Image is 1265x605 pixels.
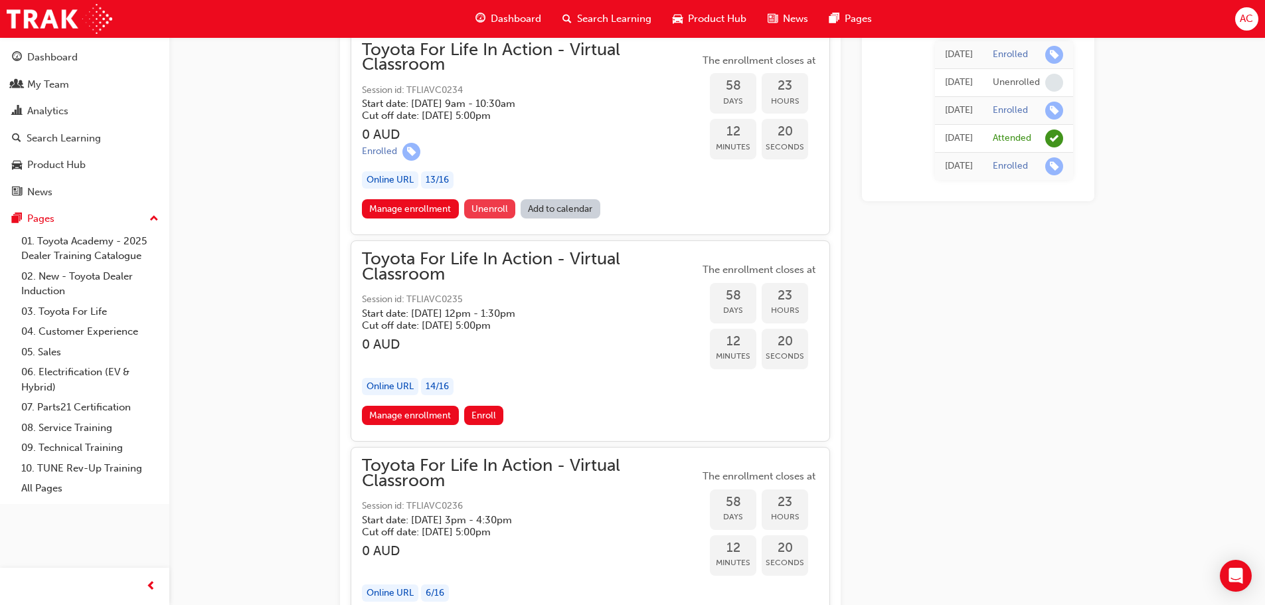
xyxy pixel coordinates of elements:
[5,43,164,207] button: DashboardMy TeamAnalyticsSearch LearningProduct HubNews
[421,171,454,189] div: 13 / 16
[945,75,973,90] div: Thu Mar 13 2025 10:21:42 GMT+1100 (Australian Eastern Daylight Time)
[1235,7,1258,31] button: AC
[362,43,819,224] button: Toyota For Life In Action - Virtual ClassroomSession id: TFLIAVC0234Start date: [DATE] 9am - 10:3...
[710,94,756,109] span: Days
[27,104,68,119] div: Analytics
[710,78,756,94] span: 58
[16,321,164,342] a: 04. Customer Experience
[16,231,164,266] a: 01. Toyota Academy - 2025 Dealer Training Catalogue
[12,52,22,64] span: guage-icon
[1045,157,1063,175] span: learningRecordVerb_ENROLL-icon
[16,342,164,363] a: 05. Sales
[762,94,808,109] span: Hours
[762,303,808,318] span: Hours
[1045,130,1063,147] span: learningRecordVerb_ATTEND-icon
[149,211,159,228] span: up-icon
[27,50,78,65] div: Dashboard
[16,478,164,499] a: All Pages
[12,187,22,199] span: news-icon
[762,78,808,94] span: 23
[993,76,1040,89] div: Unenrolled
[710,303,756,318] span: Days
[762,541,808,556] span: 20
[819,5,883,33] a: pages-iconPages
[16,266,164,302] a: 02. New - Toyota Dealer Induction
[829,11,839,27] span: pages-icon
[362,526,678,538] h5: Cut off date: [DATE] 5:00pm
[491,11,541,27] span: Dashboard
[688,11,746,27] span: Product Hub
[710,349,756,364] span: Minutes
[27,131,101,146] div: Search Learning
[362,252,699,282] span: Toyota For Life In Action - Virtual Classroom
[5,207,164,231] button: Pages
[471,410,496,421] span: Enroll
[699,262,819,278] span: The enrollment closes at
[16,418,164,438] a: 08. Service Training
[464,199,516,218] button: Unenroll
[362,337,699,352] h3: 0 AUD
[362,171,418,189] div: Online URL
[762,124,808,139] span: 20
[465,5,552,33] a: guage-iconDashboard
[362,145,397,158] div: Enrolled
[710,495,756,510] span: 58
[16,362,164,397] a: 06. Electrification (EV & Hybrid)
[5,99,164,124] a: Analytics
[577,11,651,27] span: Search Learning
[993,132,1031,145] div: Attended
[12,79,22,91] span: people-icon
[5,72,164,97] a: My Team
[710,509,756,525] span: Days
[762,334,808,349] span: 20
[475,11,485,27] span: guage-icon
[710,288,756,303] span: 58
[710,555,756,570] span: Minutes
[421,378,454,396] div: 14 / 16
[362,458,699,488] span: Toyota For Life In Action - Virtual Classroom
[1240,11,1253,27] span: AC
[362,292,699,307] span: Session id: TFLIAVC0235
[762,288,808,303] span: 23
[16,458,164,479] a: 10. TUNE Rev-Up Training
[993,160,1028,173] div: Enrolled
[562,11,572,27] span: search-icon
[945,131,973,146] div: Wed May 18 2022 00:00:00 GMT+1000 (Australian Eastern Standard Time)
[27,77,69,92] div: My Team
[16,438,164,458] a: 09. Technical Training
[471,203,508,215] span: Unenroll
[710,139,756,155] span: Minutes
[845,11,872,27] span: Pages
[362,499,699,514] span: Session id: TFLIAVC0236
[27,157,86,173] div: Product Hub
[421,584,449,602] div: 6 / 16
[362,543,699,559] h3: 0 AUD
[362,83,699,98] span: Session id: TFLIAVC0234
[1045,46,1063,64] span: learningRecordVerb_ENROLL-icon
[362,378,418,396] div: Online URL
[1220,560,1252,592] div: Open Intercom Messenger
[5,180,164,205] a: News
[362,199,459,218] a: Manage enrollment
[402,143,420,161] span: learningRecordVerb_ENROLL-icon
[552,5,662,33] a: search-iconSearch Learning
[783,11,808,27] span: News
[464,406,504,425] button: Enroll
[762,495,808,510] span: 23
[362,307,678,319] h5: Start date: [DATE] 12pm - 1:30pm
[757,5,819,33] a: news-iconNews
[762,509,808,525] span: Hours
[5,126,164,151] a: Search Learning
[5,153,164,177] a: Product Hub
[362,43,699,72] span: Toyota For Life In Action - Virtual Classroom
[7,4,112,34] img: Trak
[362,127,699,142] h3: 0 AUD
[362,406,459,425] a: Manage enrollment
[710,124,756,139] span: 12
[5,45,164,70] a: Dashboard
[27,185,52,200] div: News
[768,11,778,27] span: news-icon
[362,319,678,331] h5: Cut off date: [DATE] 5:00pm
